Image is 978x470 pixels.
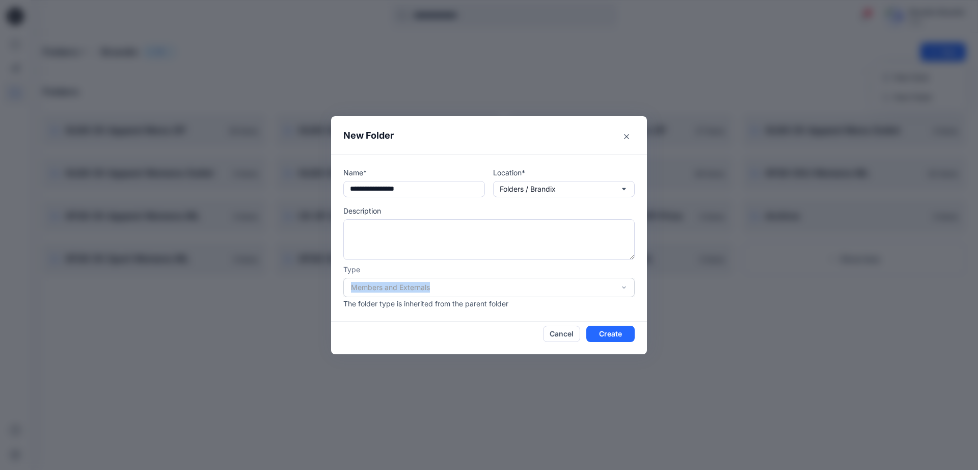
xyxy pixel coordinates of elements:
button: Folders / Brandix [493,181,635,197]
p: The folder type is inherited from the parent folder [343,298,635,309]
p: Name* [343,167,485,178]
p: Folders / Brandix [500,184,556,195]
header: New Folder [331,116,647,154]
button: Create [586,326,635,342]
p: Location* [493,167,635,178]
button: Cancel [543,326,580,342]
p: Type [343,264,635,275]
p: Description [343,205,635,216]
button: Close [618,128,635,145]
